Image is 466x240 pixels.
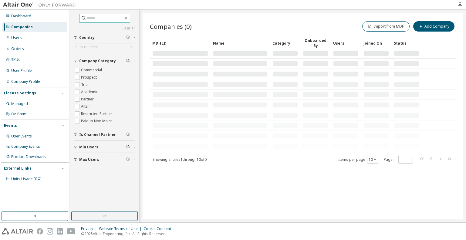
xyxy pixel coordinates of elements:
[81,110,113,117] label: Restricted Partner
[152,38,208,48] div: MDH ID
[81,81,90,88] label: Trial
[79,132,116,137] span: Is Channel Partner
[413,21,454,32] button: Add Company
[81,96,95,103] label: Partner
[81,66,103,74] label: Commercial
[67,228,76,235] img: youtube.svg
[126,35,130,40] span: Clear filter
[126,132,130,137] span: Clear filter
[150,22,192,31] span: Companies (0)
[81,226,99,231] div: Privacy
[144,226,175,231] div: Cookie Consent
[126,59,130,63] span: Clear filter
[99,226,144,231] div: Website Terms of Use
[79,59,116,63] span: Company Category
[81,231,175,236] p: © 2025 Altair Engineering, Inc. All Rights Reserved.
[272,38,298,48] div: Category
[11,25,33,29] div: Companies
[333,38,359,48] div: Users
[79,35,95,40] span: Country
[37,228,43,235] img: facebook.svg
[11,154,46,159] div: Product Downloads
[81,103,91,110] label: Altair
[74,140,135,154] button: Min Users
[213,38,268,48] div: Name
[74,54,135,68] button: Company Category
[11,68,32,73] div: User Profile
[11,101,28,106] div: Managed
[57,228,63,235] img: linkedin.svg
[81,117,113,125] label: Paidup Non Maint
[74,153,135,166] button: Max Users
[74,128,135,141] button: Is Channel Partner
[74,26,135,31] a: Clear all
[79,145,98,150] span: Min Users
[126,157,130,162] span: Clear filter
[126,145,130,150] span: Clear filter
[303,38,328,48] div: Onboarded By
[11,176,41,181] span: Units Usage BI
[47,228,53,235] img: instagram.svg
[81,74,98,81] label: Prospect
[11,35,22,40] div: Users
[4,91,36,96] div: License Settings
[79,157,99,162] span: Max Users
[2,228,33,235] img: altair_logo.svg
[369,157,377,162] button: 10
[362,21,410,32] button: Import from MDH
[11,144,40,149] div: Company Events
[363,38,389,48] div: Joined On
[153,157,207,162] span: Showing entries 1 through 10 of 0
[3,2,79,8] img: Altair One
[11,112,26,117] div: On Prem
[384,156,413,164] span: Page n.
[11,57,20,62] div: SKUs
[11,14,31,19] div: Dashboard
[11,134,32,139] div: User Events
[75,45,99,49] div: Click to select
[394,38,419,48] div: Status
[11,79,40,84] div: Company Profile
[74,31,135,44] button: Country
[4,166,32,171] div: External Links
[11,46,24,51] div: Orders
[81,88,99,96] label: Academic
[4,123,17,128] div: Events
[74,43,135,51] div: Click to select
[338,156,378,164] span: Items per page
